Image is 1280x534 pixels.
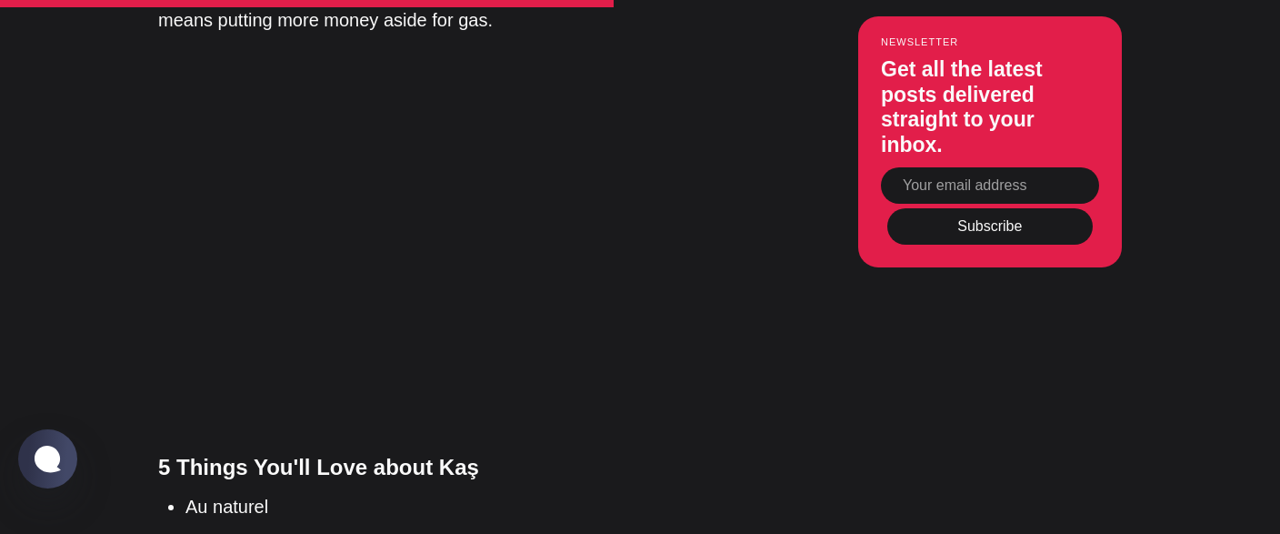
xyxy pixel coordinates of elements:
[887,207,1093,244] button: Subscribe
[881,167,1099,204] input: Your email address
[158,71,767,414] iframe: YouTube embed
[158,450,767,484] h4: 5 Things You'll Love about Kaş
[881,36,1099,47] small: Newsletter
[185,493,767,520] li: Au naturel
[881,57,1099,157] h3: Get all the latest posts delivered straight to your inbox.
